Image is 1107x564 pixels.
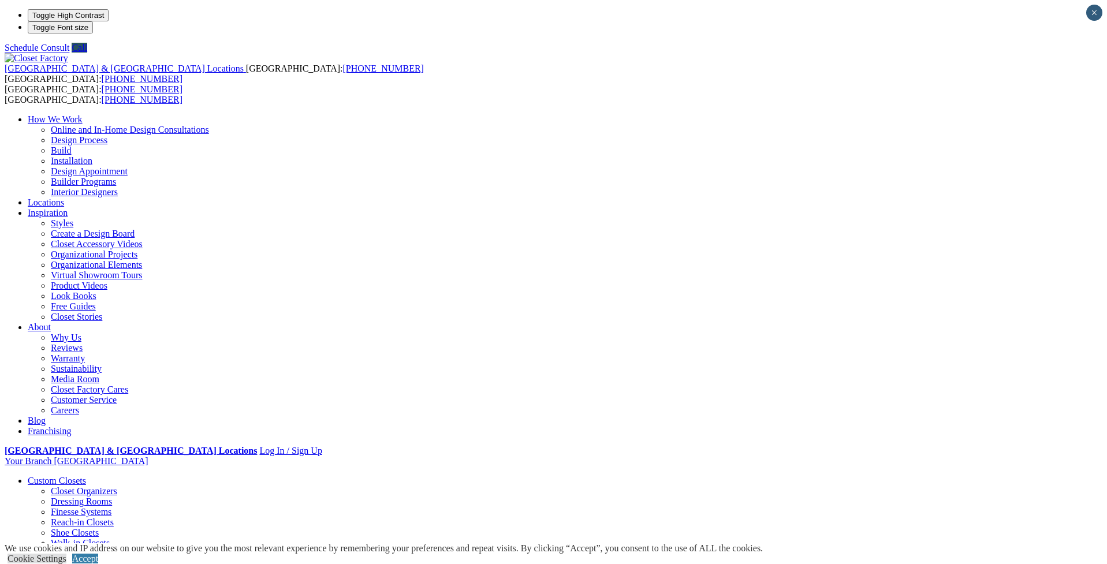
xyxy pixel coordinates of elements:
a: Design Process [51,135,107,145]
a: Virtual Showroom Tours [51,270,143,280]
span: Toggle High Contrast [32,11,104,20]
a: Accept [72,554,98,563]
a: Interior Designers [51,187,118,197]
a: [PHONE_NUMBER] [102,84,182,94]
a: Inspiration [28,208,68,218]
a: [PHONE_NUMBER] [102,95,182,104]
a: Locations [28,197,64,207]
a: Organizational Projects [51,249,137,259]
a: Product Videos [51,281,107,290]
a: [PHONE_NUMBER] [102,74,182,84]
a: Online and In-Home Design Consultations [51,125,209,135]
a: Build [51,145,72,155]
button: Toggle High Contrast [28,9,109,21]
a: Installation [51,156,92,166]
a: Customer Service [51,395,117,405]
span: [GEOGRAPHIC_DATA] [54,456,148,466]
a: Sustainability [51,364,102,373]
a: Design Appointment [51,166,128,176]
a: Call [72,43,87,53]
a: Your Branch [GEOGRAPHIC_DATA] [5,456,148,466]
a: Reach-in Closets [51,517,114,527]
a: Franchising [28,426,72,436]
span: [GEOGRAPHIC_DATA]: [GEOGRAPHIC_DATA]: [5,64,424,84]
a: Log In / Sign Up [259,446,322,455]
a: Blog [28,416,46,425]
a: [GEOGRAPHIC_DATA] & [GEOGRAPHIC_DATA] Locations [5,446,257,455]
a: [GEOGRAPHIC_DATA] & [GEOGRAPHIC_DATA] Locations [5,64,246,73]
a: Dressing Rooms [51,496,112,506]
span: [GEOGRAPHIC_DATA]: [GEOGRAPHIC_DATA]: [5,84,182,104]
a: Closet Organizers [51,486,117,496]
button: Toggle Font size [28,21,93,33]
a: Closet Accessory Videos [51,239,143,249]
a: Walk-in Closets [51,538,110,548]
a: Warranty [51,353,85,363]
a: Builder Programs [51,177,116,186]
a: Schedule Consult [5,43,69,53]
a: Create a Design Board [51,229,135,238]
a: Custom Closets [28,476,86,485]
button: Close [1086,5,1102,21]
div: We use cookies and IP address on our website to give you the most relevant experience by remember... [5,543,763,554]
a: About [28,322,51,332]
a: Finesse Systems [51,507,111,517]
span: [GEOGRAPHIC_DATA] & [GEOGRAPHIC_DATA] Locations [5,64,244,73]
a: Why Us [51,333,81,342]
a: Free Guides [51,301,96,311]
span: Toggle Font size [32,23,88,32]
a: Shoe Closets [51,528,99,537]
a: Cookie Settings [8,554,66,563]
span: Your Branch [5,456,51,466]
a: How We Work [28,114,83,124]
a: Organizational Elements [51,260,142,270]
a: Styles [51,218,73,228]
a: Media Room [51,374,99,384]
a: Closet Factory Cares [51,384,128,394]
a: [PHONE_NUMBER] [342,64,423,73]
a: Reviews [51,343,83,353]
a: Look Books [51,291,96,301]
img: Closet Factory [5,53,68,64]
a: Closet Stories [51,312,102,322]
a: Careers [51,405,79,415]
